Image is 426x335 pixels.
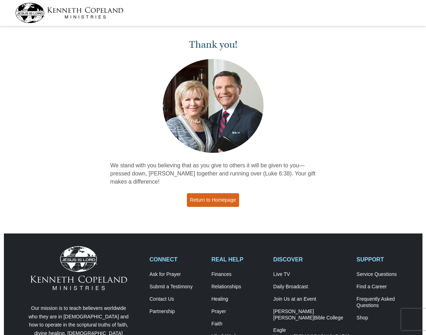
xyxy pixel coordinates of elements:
[150,271,204,278] a: Ask for Prayer
[211,296,266,302] a: Healing
[150,284,204,290] a: Submit a Testimony
[273,256,349,263] h2: DISCOVER
[357,271,411,278] a: Service Questions
[161,57,265,155] img: Kenneth and Gloria
[273,271,349,278] a: Live TV
[211,284,266,290] a: Relationships
[273,284,349,290] a: Daily Broadcast
[110,39,316,51] h1: Thank you!
[211,271,266,278] a: Finances
[273,308,349,321] a: [PERSON_NAME] [PERSON_NAME]Bible College
[314,315,343,320] span: Bible College
[273,296,349,302] a: Join Us at an Event
[30,246,127,290] img: Kenneth Copeland Ministries
[150,308,204,315] a: Partnership
[15,3,123,23] img: kcm-header-logo.svg
[357,284,411,290] a: Find a Career
[357,315,411,321] a: Shop
[357,256,411,263] h2: SUPPORT
[211,321,266,327] a: Faith
[110,162,316,186] p: We stand with you believing that as you give to others it will be given to you—pressed down, [PER...
[211,256,266,263] h2: REAL HELP
[187,193,239,207] a: Return to Homepage
[357,296,411,309] a: Frequently AskedQuestions
[211,308,266,315] a: Prayer
[150,256,204,263] h2: CONNECT
[150,296,204,302] a: Contact Us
